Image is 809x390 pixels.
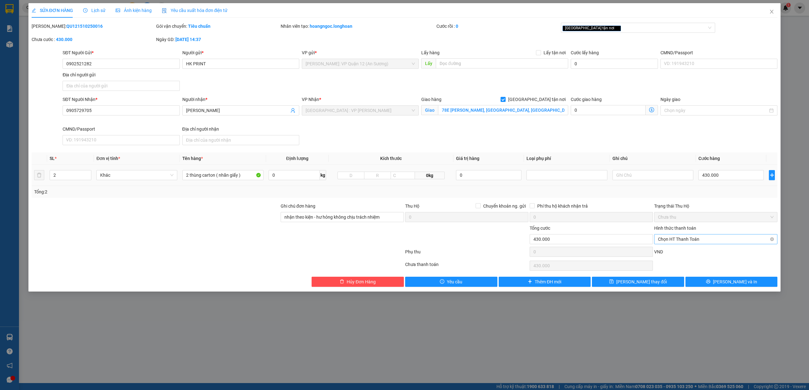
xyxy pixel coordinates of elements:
[34,188,312,195] div: Tổng: 2
[616,278,667,285] span: [PERSON_NAME] thay đổi
[380,156,402,161] span: Kích thước
[405,204,419,209] span: Thu Hộ
[664,107,768,114] input: Ngày giao
[32,8,73,13] span: SỬA ĐƠN HÀNG
[306,106,415,115] span: Đà Nẵng : VP Thanh Khê
[50,156,55,161] span: SL
[32,8,36,13] span: edit
[63,71,179,78] div: Địa chỉ người gửi
[83,8,88,13] span: clock-circle
[116,8,152,13] span: Ảnh kiện hàng
[658,234,774,244] span: Chọn HT Thanh Toán
[281,212,404,222] input: Ghi chú đơn hàng
[769,9,774,14] span: close
[182,156,203,161] span: Tên hàng
[404,261,529,272] div: Chưa thanh toán
[162,8,228,13] span: Yêu cầu xuất hóa đơn điện tử
[528,279,532,284] span: plus
[290,108,295,113] span: user-add
[421,50,440,55] span: Lấy hàng
[763,3,781,21] button: Close
[609,279,614,284] span: save
[654,249,663,254] span: VND
[182,135,299,145] input: Địa chỉ của người nhận
[182,49,299,56] div: Người gửi
[182,170,263,180] input: VD: Bàn, Ghế
[34,170,44,180] button: delete
[63,96,179,103] div: SĐT Người Nhận
[286,156,308,161] span: Định lượng
[769,173,775,178] span: plus
[32,36,155,43] div: Chưa cước :
[456,156,479,161] span: Giá trị hàng
[182,126,299,133] div: Địa chỉ người nhận
[571,50,599,55] label: Cước lấy hàng
[116,8,120,13] span: picture
[281,23,435,30] div: Nhân viên tạo:
[660,49,777,56] div: CMND/Passport
[63,126,179,133] div: CMND/Passport
[302,49,419,56] div: VP gửi
[615,27,618,30] span: close
[338,172,364,179] input: D
[421,58,436,68] span: Lấy
[63,81,179,91] input: Địa chỉ của người gửi
[571,59,658,69] input: Cước lấy hàng
[436,23,560,30] div: Cước rồi :
[188,24,210,29] b: Tiêu chuẩn
[63,49,179,56] div: SĐT Người Gửi
[649,107,654,112] span: dollar-circle
[340,279,344,284] span: delete
[592,277,684,287] button: save[PERSON_NAME] thay đổi
[770,237,774,241] span: close-circle
[182,96,299,103] div: Người nhận
[506,96,568,103] span: [GEOGRAPHIC_DATA] tận nơi
[347,278,376,285] span: Hủy Đơn Hàng
[654,226,696,231] label: Hình thức thanh toán
[685,277,778,287] button: printer[PERSON_NAME] và In
[535,203,590,210] span: Phí thu hộ khách nhận trả
[175,37,201,42] b: [DATE] 14:37
[306,59,415,68] span: Hồ Chí Minh: VP Quận 12 (An Sương)
[312,277,404,287] button: deleteHủy Đơn Hàng
[32,23,155,30] div: [PERSON_NAME]:
[415,172,445,179] span: 0kg
[320,170,326,180] span: kg
[404,248,529,259] div: Phụ thu
[405,277,497,287] button: exclamation-circleYêu cầu
[96,156,120,161] span: Đơn vị tính
[610,152,696,165] th: Ghi chú
[541,49,568,56] span: Lấy tận nơi
[66,24,103,29] b: QU121510250016
[660,97,680,102] label: Ngày giao
[658,212,774,222] span: Chưa thu
[481,203,528,210] span: Chuyển khoản ng. gửi
[436,58,568,68] input: Dọc đường
[499,277,591,287] button: plusThêm ĐH mới
[769,170,775,180] button: plus
[612,170,693,180] input: Ghi Chú
[421,97,441,102] span: Giao hàng
[310,24,352,29] b: hoangngoc.longhoan
[563,26,621,31] span: [GEOGRAPHIC_DATA] tận nơi
[100,170,173,180] span: Khác
[156,23,279,30] div: Gói vận chuyển:
[302,97,319,102] span: VP Nhận
[524,152,610,165] th: Loại phụ phí
[438,105,568,115] input: Giao tận nơi
[447,278,462,285] span: Yêu cầu
[364,172,391,179] input: R
[281,204,315,209] label: Ghi chú đơn hàng
[535,278,561,285] span: Thêm ĐH mới
[456,24,458,29] b: 0
[654,203,777,210] div: Trạng thái Thu Hộ
[440,279,444,284] span: exclamation-circle
[713,278,757,285] span: [PERSON_NAME] và In
[706,279,710,284] span: printer
[56,37,72,42] b: 430.000
[421,105,438,115] span: Giao
[698,156,720,161] span: Cước hàng
[530,226,550,231] span: Tổng cước
[571,105,646,115] input: Cước giao hàng
[571,97,602,102] label: Cước giao hàng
